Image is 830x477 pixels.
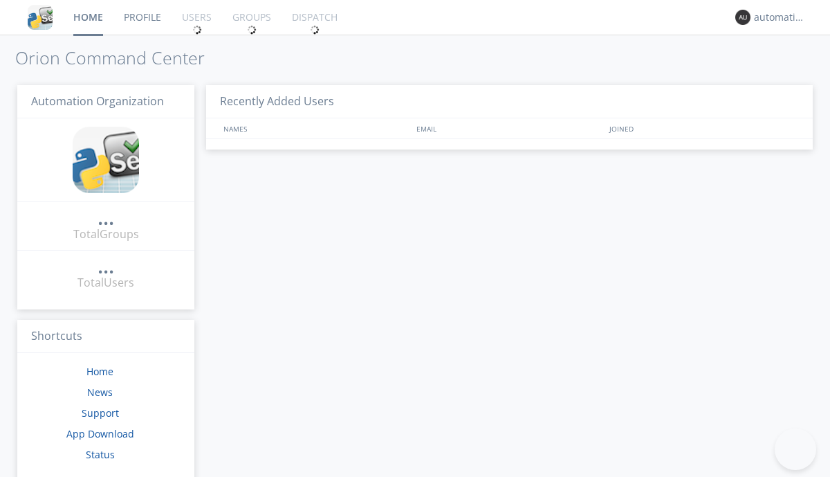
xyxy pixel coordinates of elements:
a: ... [98,259,114,275]
h3: Shortcuts [17,320,194,354]
div: JOINED [606,118,800,138]
h3: Recently Added Users [206,85,813,119]
a: Support [82,406,119,420]
div: automation+atlas0018 [754,10,806,24]
img: cddb5a64eb264b2086981ab96f4c1ba7 [28,5,53,30]
a: Home [86,365,113,378]
div: Total Groups [73,226,139,242]
img: spin.svg [310,25,320,35]
div: Total Users [77,275,134,291]
a: App Download [66,427,134,440]
img: spin.svg [247,25,257,35]
img: 373638.png [735,10,750,25]
div: ... [98,210,114,224]
span: Automation Organization [31,93,164,109]
a: Status [86,448,115,461]
div: ... [98,259,114,273]
a: ... [98,210,114,226]
div: EMAIL [413,118,606,138]
a: News [87,386,113,399]
div: NAMES [220,118,409,138]
img: cddb5a64eb264b2086981ab96f4c1ba7 [73,127,139,193]
iframe: Toggle Customer Support [775,429,816,470]
img: spin.svg [192,25,202,35]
